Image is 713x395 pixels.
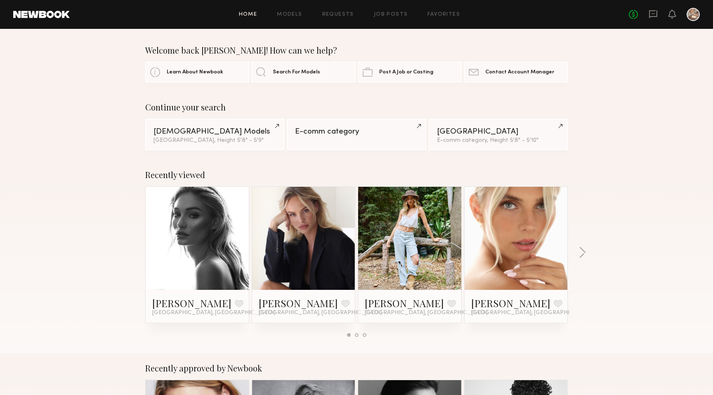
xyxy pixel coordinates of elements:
a: [GEOGRAPHIC_DATA]E-comm category, Height 5'8" - 5'10" [429,119,568,150]
a: Favorites [427,12,460,17]
a: Job Posts [374,12,408,17]
a: Learn About Newbook [145,62,249,82]
span: Search For Models [273,70,320,75]
a: Contact Account Manager [464,62,568,82]
div: [DEMOGRAPHIC_DATA] Models [153,128,276,136]
a: [PERSON_NAME] [365,296,444,310]
span: [GEOGRAPHIC_DATA], [GEOGRAPHIC_DATA] [365,310,488,316]
div: E-comm category [295,128,418,136]
div: E-comm category, Height 5'8" - 5'10" [437,138,560,143]
a: [PERSON_NAME] [152,296,231,310]
a: [DEMOGRAPHIC_DATA] Models[GEOGRAPHIC_DATA], Height 5'8" - 5'9" [145,119,284,150]
div: Continue your search [145,102,568,112]
span: Post A Job or Casting [379,70,433,75]
div: [GEOGRAPHIC_DATA], Height 5'8" - 5'9" [153,138,276,143]
span: Learn About Newbook [167,70,223,75]
a: E-comm category [287,119,426,150]
span: [GEOGRAPHIC_DATA], [GEOGRAPHIC_DATA] [152,310,275,316]
a: [PERSON_NAME] [471,296,550,310]
a: [PERSON_NAME] [259,296,338,310]
a: Home [239,12,257,17]
span: [GEOGRAPHIC_DATA], [GEOGRAPHIC_DATA] [259,310,382,316]
a: Models [277,12,302,17]
div: Recently viewed [145,170,568,180]
span: Contact Account Manager [485,70,554,75]
div: Welcome back [PERSON_NAME]! How can we help? [145,45,568,55]
div: [GEOGRAPHIC_DATA] [437,128,560,136]
div: Recently approved by Newbook [145,363,568,373]
span: [GEOGRAPHIC_DATA], [GEOGRAPHIC_DATA] [471,310,594,316]
a: Post A Job or Casting [358,62,462,82]
a: Requests [322,12,354,17]
a: Search For Models [251,62,355,82]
